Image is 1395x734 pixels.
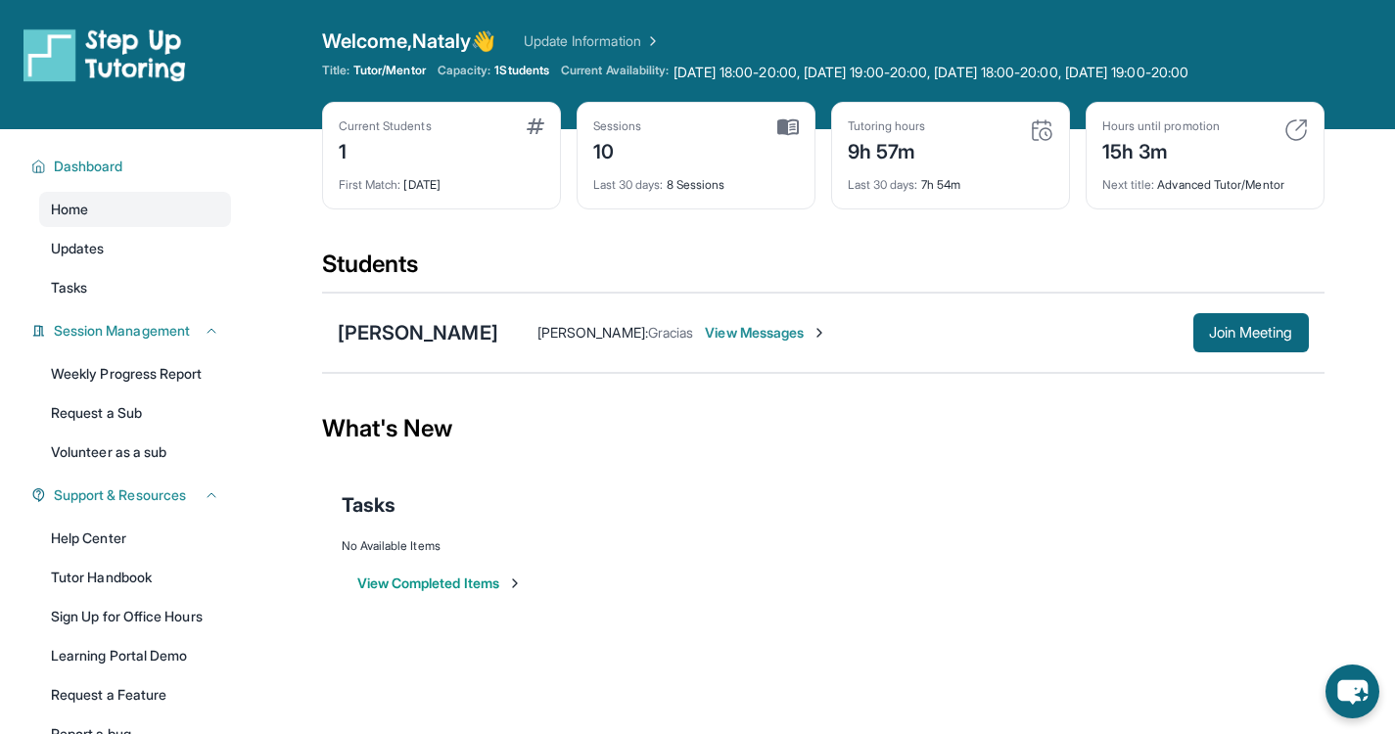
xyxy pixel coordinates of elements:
img: card [1030,118,1053,142]
span: View Messages [705,323,827,343]
button: Join Meeting [1193,313,1309,352]
div: Sessions [593,118,642,134]
span: 1 Students [494,63,549,78]
div: 8 Sessions [593,165,799,193]
span: [PERSON_NAME] : [537,324,648,341]
a: Sign Up for Office Hours [39,599,231,634]
div: No Available Items [342,538,1305,554]
div: [PERSON_NAME] [338,319,498,346]
div: 7h 54m [848,165,1053,193]
span: Current Availability: [561,63,669,82]
img: card [777,118,799,136]
div: [DATE] [339,165,544,193]
span: [DATE] 18:00-20:00, [DATE] 19:00-20:00, [DATE] 18:00-20:00, [DATE] 19:00-20:00 [674,63,1188,82]
img: card [1284,118,1308,142]
div: What's New [322,386,1325,472]
button: Session Management [46,321,219,341]
div: Students [322,249,1325,292]
div: 10 [593,134,642,165]
span: Title: [322,63,349,78]
a: Request a Sub [39,395,231,431]
a: Updates [39,231,231,266]
button: Dashboard [46,157,219,176]
img: card [527,118,544,134]
div: Hours until promotion [1102,118,1220,134]
span: Tutor/Mentor [353,63,426,78]
div: Current Students [339,118,432,134]
span: Last 30 days : [593,177,664,192]
a: Volunteer as a sub [39,435,231,470]
span: Tasks [342,491,395,519]
button: chat-button [1325,665,1379,718]
span: Welcome, Nataly 👋 [322,27,496,55]
div: Tutoring hours [848,118,926,134]
img: logo [23,27,186,82]
span: Join Meeting [1209,327,1293,339]
button: Support & Resources [46,485,219,505]
span: Gracias [648,324,694,341]
span: Home [51,200,88,219]
a: Weekly Progress Report [39,356,231,391]
img: Chevron Right [641,31,661,51]
div: Advanced Tutor/Mentor [1102,165,1308,193]
span: Capacity: [438,63,491,78]
span: Dashboard [54,157,123,176]
span: Tasks [51,278,87,298]
span: Last 30 days : [848,177,918,192]
a: Home [39,192,231,227]
span: Updates [51,239,105,258]
div: 9h 57m [848,134,926,165]
a: Tasks [39,270,231,305]
div: 15h 3m [1102,134,1220,165]
img: Chevron-Right [812,325,827,341]
a: Help Center [39,521,231,556]
a: Tutor Handbook [39,560,231,595]
a: Update Information [524,31,661,51]
span: Next title : [1102,177,1155,192]
a: Learning Portal Demo [39,638,231,673]
span: First Match : [339,177,401,192]
a: Request a Feature [39,677,231,712]
span: Session Management [54,321,190,341]
button: View Completed Items [357,573,523,593]
div: 1 [339,134,432,165]
span: Support & Resources [54,485,186,505]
